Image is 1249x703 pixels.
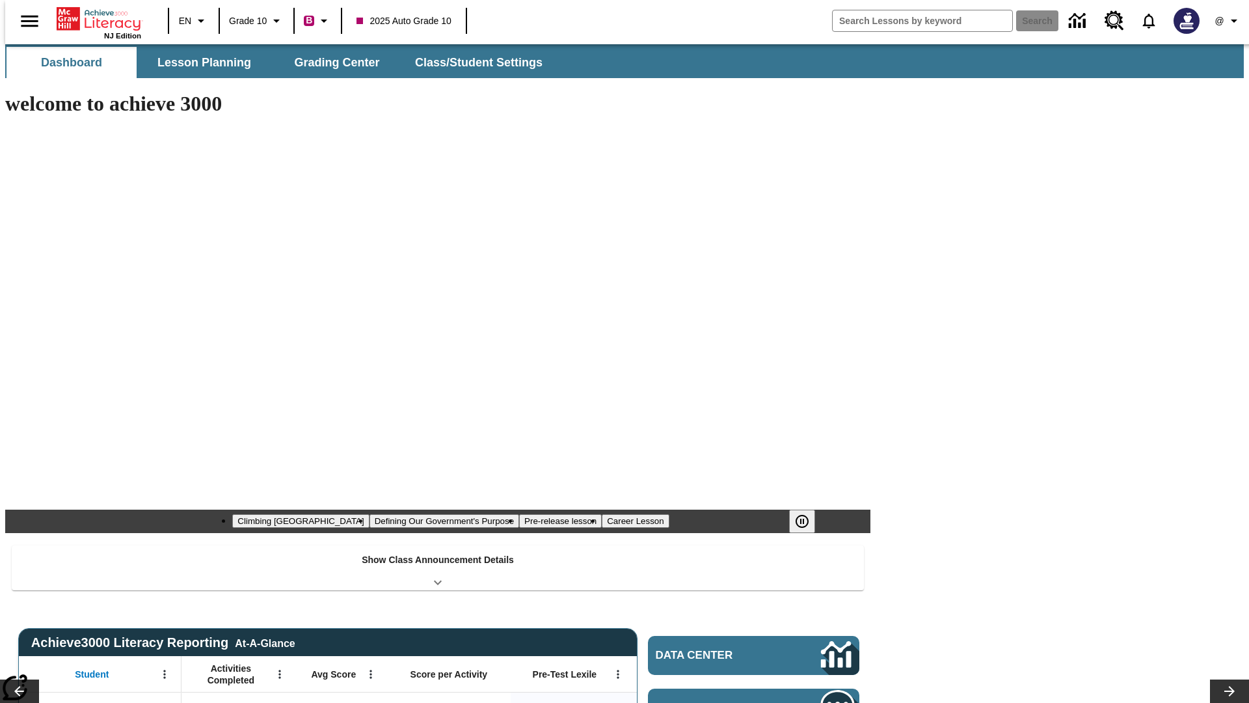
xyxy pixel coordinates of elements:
div: Pause [789,510,828,533]
span: Grade 10 [229,14,267,28]
a: Data Center [1061,3,1097,39]
button: Slide 3 Pre-release lesson [519,514,602,528]
button: Grading Center [272,47,402,78]
span: @ [1215,14,1224,28]
input: search field [833,10,1012,31]
button: Lesson carousel, Next [1210,680,1249,703]
a: Data Center [648,636,859,675]
button: Slide 1 Climbing Mount Tai [232,514,369,528]
button: Slide 4 Career Lesson [602,514,669,528]
img: Avatar [1174,8,1200,34]
a: Resource Center, Will open in new tab [1097,3,1132,38]
button: Class/Student Settings [405,47,553,78]
span: Activities Completed [188,663,274,686]
button: Open Menu [361,665,381,684]
span: Avg Score [311,669,356,680]
span: Data Center [656,649,777,662]
span: Student [75,669,109,680]
span: B [306,12,312,29]
button: Language: EN, Select a language [173,9,215,33]
div: SubNavbar [5,47,554,78]
button: Select a new avatar [1166,4,1207,38]
h1: welcome to achieve 3000 [5,92,870,116]
div: SubNavbar [5,44,1244,78]
div: At-A-Glance [235,635,295,650]
a: Notifications [1132,4,1166,38]
div: Show Class Announcement Details [12,545,864,590]
button: Boost Class color is violet red. Change class color [299,9,337,33]
button: Pause [789,510,815,533]
button: Profile/Settings [1207,9,1249,33]
span: 2025 Auto Grade 10 [356,14,451,28]
button: Lesson Planning [139,47,269,78]
span: NJ Edition [104,32,141,40]
button: Dashboard [7,47,137,78]
a: Home [57,6,141,32]
button: Open side menu [10,2,49,40]
p: Show Class Announcement Details [362,553,514,567]
span: Score per Activity [410,669,488,680]
button: Open Menu [608,665,628,684]
div: Home [57,5,141,40]
span: EN [179,14,191,28]
button: Open Menu [270,665,289,684]
span: Achieve3000 Literacy Reporting [31,635,295,650]
button: Open Menu [155,665,174,684]
button: Slide 2 Defining Our Government's Purpose [369,514,519,528]
button: Grade: Grade 10, Select a grade [224,9,289,33]
span: Pre-Test Lexile [533,669,597,680]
